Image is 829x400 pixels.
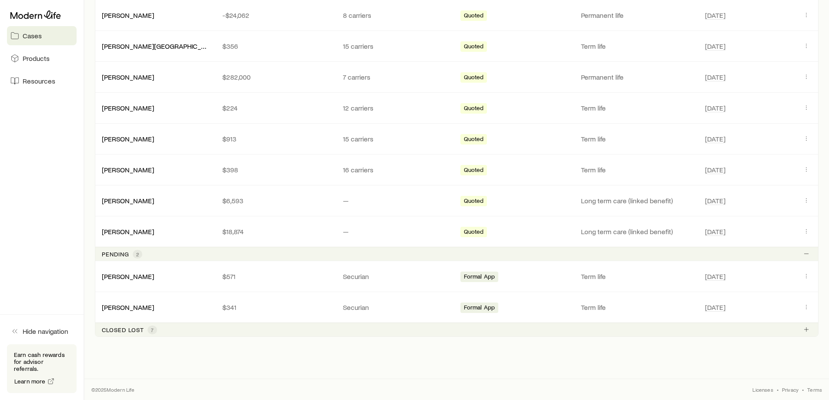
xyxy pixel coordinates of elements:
p: Term life [581,165,695,174]
p: -$24,062 [222,11,329,20]
p: Securian [343,272,450,281]
span: Hide navigation [23,327,68,336]
p: 15 carriers [343,42,450,50]
a: Resources [7,71,77,91]
p: $571 [222,272,329,281]
span: [DATE] [705,11,725,20]
span: Quoted [464,135,484,145]
span: Quoted [464,104,484,114]
a: [PERSON_NAME] [102,73,154,81]
a: [PERSON_NAME] [102,227,154,235]
span: [DATE] [705,303,725,312]
p: — [343,227,450,236]
span: Formal App [464,304,495,313]
a: [PERSON_NAME] [102,272,154,280]
p: Term life [581,42,695,50]
a: [PERSON_NAME][GEOGRAPHIC_DATA] [102,42,219,50]
div: [PERSON_NAME] [102,227,154,236]
span: Quoted [464,197,484,206]
div: [PERSON_NAME] [102,104,154,113]
span: Learn more [14,378,46,384]
span: [DATE] [705,165,725,174]
span: 2 [136,251,139,258]
span: [DATE] [705,134,725,143]
p: Term life [581,303,695,312]
div: [PERSON_NAME] [102,134,154,144]
div: [PERSON_NAME] [102,272,154,281]
span: Formal App [464,273,495,282]
span: [DATE] [705,42,725,50]
span: [DATE] [705,104,725,112]
p: 8 carriers [343,11,450,20]
p: Term life [581,134,695,143]
div: [PERSON_NAME] [102,11,154,20]
span: Quoted [464,12,484,21]
p: Term life [581,272,695,281]
span: Cases [23,31,42,40]
p: 7 carriers [343,73,450,81]
span: 7 [151,326,154,333]
p: 12 carriers [343,104,450,112]
span: Products [23,54,50,63]
p: Permanent life [581,73,695,81]
p: $18,874 [222,227,329,236]
p: © 2025 Modern Life [91,386,135,393]
button: Hide navigation [7,322,77,341]
p: $398 [222,165,329,174]
a: Terms [807,386,822,393]
a: [PERSON_NAME] [102,165,154,174]
a: [PERSON_NAME] [102,134,154,143]
span: [DATE] [705,196,725,205]
p: Earn cash rewards for advisor referrals. [14,351,70,372]
span: Quoted [464,228,484,237]
p: Securian [343,303,450,312]
p: 15 carriers [343,134,450,143]
span: Resources [23,77,55,85]
p: Closed lost [102,326,144,333]
div: [PERSON_NAME] [102,303,154,312]
p: $341 [222,303,329,312]
p: Permanent life [581,11,695,20]
a: Licenses [752,386,773,393]
p: Term life [581,104,695,112]
div: [PERSON_NAME] [102,196,154,205]
a: [PERSON_NAME] [102,11,154,19]
p: Long term care (linked benefit) [581,227,695,236]
p: Long term care (linked benefit) [581,196,695,205]
div: Earn cash rewards for advisor referrals.Learn more [7,344,77,393]
a: Cases [7,26,77,45]
span: • [777,386,779,393]
span: Quoted [464,43,484,52]
span: [DATE] [705,73,725,81]
a: [PERSON_NAME] [102,196,154,205]
p: $356 [222,42,329,50]
a: [PERSON_NAME] [102,104,154,112]
span: [DATE] [705,227,725,236]
span: Quoted [464,74,484,83]
span: Quoted [464,166,484,175]
span: • [802,386,804,393]
p: $224 [222,104,329,112]
a: [PERSON_NAME] [102,303,154,311]
p: Pending [102,251,129,258]
a: Privacy [782,386,799,393]
span: [DATE] [705,272,725,281]
p: — [343,196,450,205]
p: $6,593 [222,196,329,205]
div: [PERSON_NAME] [102,73,154,82]
div: [PERSON_NAME][GEOGRAPHIC_DATA] [102,42,208,51]
p: $913 [222,134,329,143]
p: $282,000 [222,73,329,81]
a: Products [7,49,77,68]
p: 16 carriers [343,165,450,174]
